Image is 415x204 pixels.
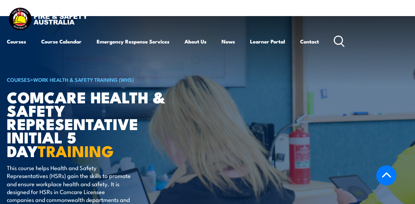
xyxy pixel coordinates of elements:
[7,33,26,50] a: Courses
[300,33,319,50] a: Contact
[7,90,176,157] h1: Comcare Health & Safety Representative Initial 5 Day
[7,76,30,83] a: COURSES
[185,33,206,50] a: About Us
[41,33,82,50] a: Course Calendar
[97,33,169,50] a: Emergency Response Services
[250,33,285,50] a: Learner Portal
[33,76,134,83] a: Work Health & Safety Training (WHS)
[38,139,114,162] strong: TRAINING
[222,33,235,50] a: News
[7,75,176,84] h6: >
